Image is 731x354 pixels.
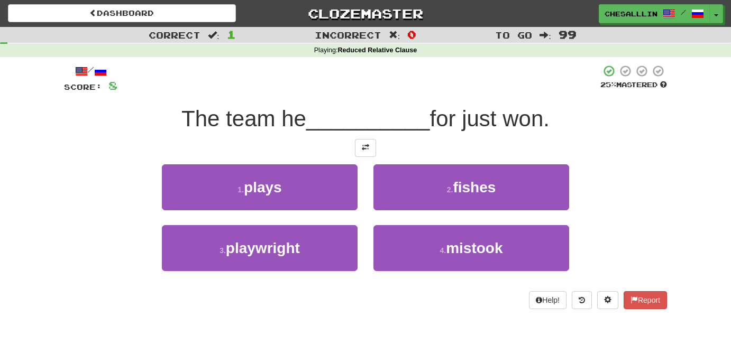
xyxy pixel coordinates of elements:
span: The team he [181,106,306,131]
button: 3.playwright [162,225,358,271]
a: chesalllin / [599,4,710,23]
a: Clozemaster [252,4,480,23]
button: 4.mistook [373,225,569,271]
span: 0 [407,28,416,41]
span: 25 % [600,80,616,89]
span: __________ [306,106,430,131]
button: Report [624,291,667,309]
span: Incorrect [315,30,381,40]
small: 4 . [440,246,446,255]
span: Correct [149,30,200,40]
button: Toggle translation (alt+t) [355,139,376,157]
button: Round history (alt+y) [572,291,592,309]
button: 1.plays [162,164,358,210]
small: 2 . [447,185,453,194]
a: Dashboard [8,4,236,22]
span: for just won. [430,106,549,131]
span: To go [495,30,532,40]
span: : [208,31,220,40]
span: chesalllin [605,9,657,18]
span: 1 [227,28,236,41]
span: 8 [108,79,117,92]
span: fishes [453,179,496,195]
small: 3 . [220,246,226,255]
span: 99 [559,28,577,41]
button: Help! [529,291,566,309]
span: mistook [446,240,502,256]
button: 2.fishes [373,164,569,210]
strong: Reduced Relative Clause [338,46,417,54]
span: playwright [226,240,300,256]
span: : [540,31,551,40]
small: 1 . [237,185,244,194]
span: : [389,31,400,40]
span: / [681,8,686,16]
span: plays [244,179,282,195]
span: Score: [64,82,102,91]
div: Mastered [600,80,667,90]
div: / [64,64,117,78]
